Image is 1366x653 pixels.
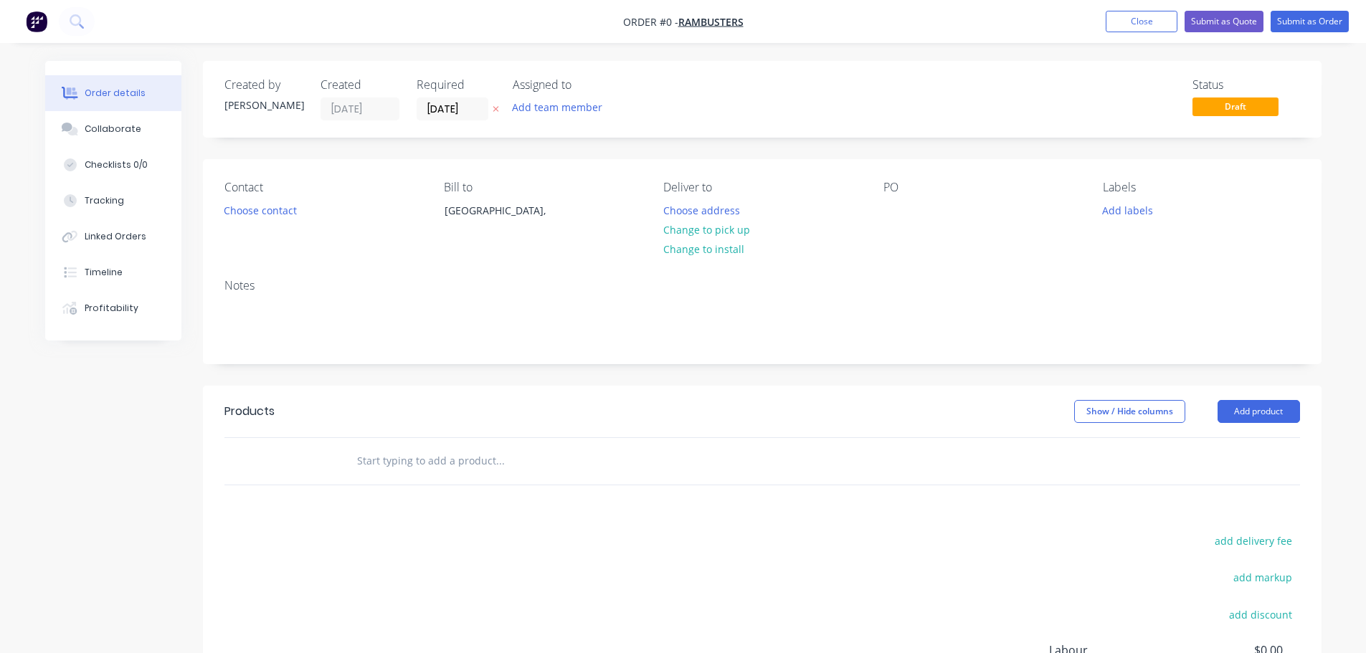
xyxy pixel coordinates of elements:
[1222,604,1300,624] button: add discount
[85,87,146,100] div: Order details
[432,200,576,246] div: [GEOGRAPHIC_DATA],
[417,78,495,92] div: Required
[224,97,303,113] div: [PERSON_NAME]
[45,75,181,111] button: Order details
[513,97,610,117] button: Add team member
[655,220,757,239] button: Change to pick up
[1095,200,1161,219] button: Add labels
[1106,11,1177,32] button: Close
[1192,78,1300,92] div: Status
[655,239,751,259] button: Change to install
[45,147,181,183] button: Checklists 0/0
[45,183,181,219] button: Tracking
[85,302,138,315] div: Profitability
[45,219,181,254] button: Linked Orders
[513,78,656,92] div: Assigned to
[356,447,643,475] input: Start typing to add a product...
[85,158,148,171] div: Checklists 0/0
[504,97,610,117] button: Add team member
[85,194,124,207] div: Tracking
[1185,11,1263,32] button: Submit as Quote
[45,290,181,326] button: Profitability
[85,266,123,279] div: Timeline
[1226,568,1300,587] button: add markup
[1074,400,1185,423] button: Show / Hide columns
[321,78,399,92] div: Created
[444,181,640,194] div: Bill to
[1271,11,1349,32] button: Submit as Order
[45,111,181,147] button: Collaborate
[224,78,303,92] div: Created by
[1218,400,1300,423] button: Add product
[1103,181,1299,194] div: Labels
[45,254,181,290] button: Timeline
[623,15,678,29] span: Order #0 -
[224,279,1300,292] div: Notes
[663,181,860,194] div: Deliver to
[655,200,747,219] button: Choose address
[26,11,47,32] img: Factory
[85,230,146,243] div: Linked Orders
[1192,97,1279,115] span: Draft
[445,201,564,221] div: [GEOGRAPHIC_DATA],
[1208,531,1300,550] button: add delivery fee
[883,181,1080,194] div: PO
[216,200,304,219] button: Choose contact
[224,181,421,194] div: Contact
[678,15,744,29] a: Rambusters
[85,123,141,135] div: Collaborate
[224,403,275,420] div: Products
